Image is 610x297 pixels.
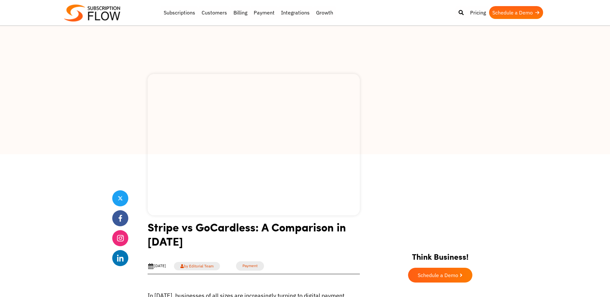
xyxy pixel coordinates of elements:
a: Payment [236,261,264,271]
a: Payment [250,6,278,19]
a: Integrations [278,6,313,19]
img: intro video [394,186,487,242]
h2: Think Business! [382,244,498,265]
h1: Stripe vs GoCardless: A Comparison in [DATE] [148,220,360,253]
a: Pricing [467,6,489,19]
img: Stripe vs GoCardless [148,74,360,215]
a: Customers [198,6,230,19]
img: Subscriptionflow [64,4,120,22]
a: Schedule a Demo [408,268,472,283]
a: by Editorial Team [174,262,220,270]
a: Schedule a Demo [489,6,543,19]
a: Growth [313,6,336,19]
a: Billing [230,6,250,19]
div: [DATE] [148,263,166,269]
span: Schedule a Demo [418,273,458,278]
a: Subscriptions [160,6,198,19]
